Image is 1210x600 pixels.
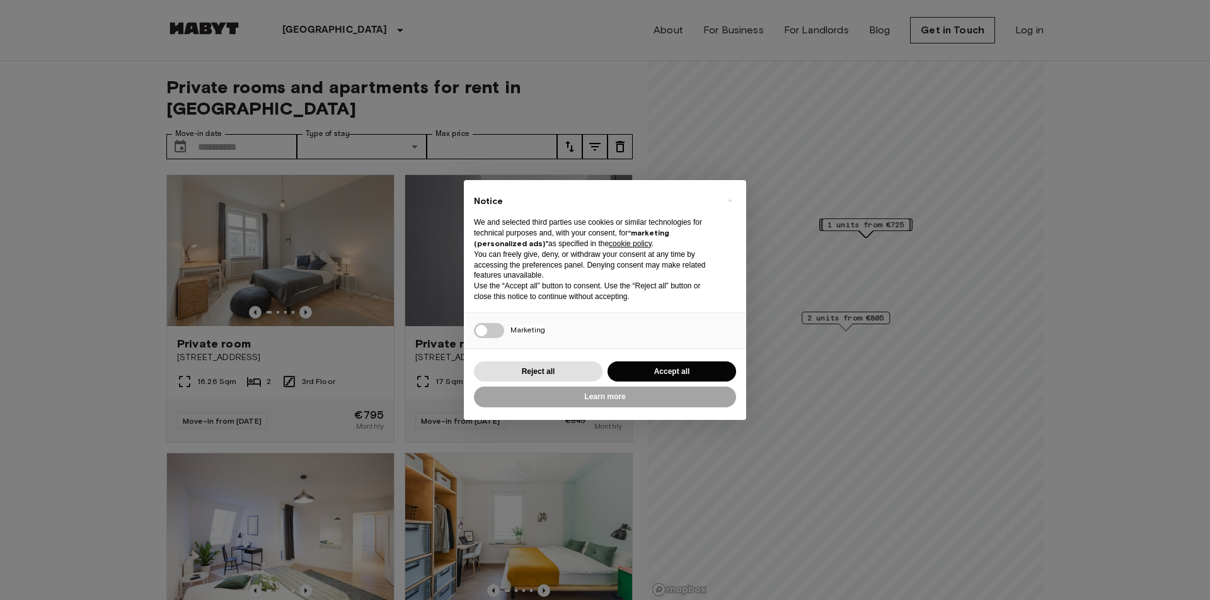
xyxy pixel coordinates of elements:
span: × [728,193,732,208]
p: We and selected third parties use cookies or similar technologies for technical purposes and, wit... [474,217,716,249]
a: cookie policy [609,239,652,248]
button: Accept all [608,361,736,382]
h2: Notice [474,195,716,208]
p: Use the “Accept all” button to consent. Use the “Reject all” button or close this notice to conti... [474,281,716,302]
button: Close this notice [720,190,740,210]
span: Marketing [510,325,545,334]
strong: “marketing (personalized ads)” [474,228,669,248]
button: Learn more [474,387,736,407]
p: You can freely give, deny, or withdraw your consent at any time by accessing the preferences pane... [474,249,716,281]
button: Reject all [474,361,602,382]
